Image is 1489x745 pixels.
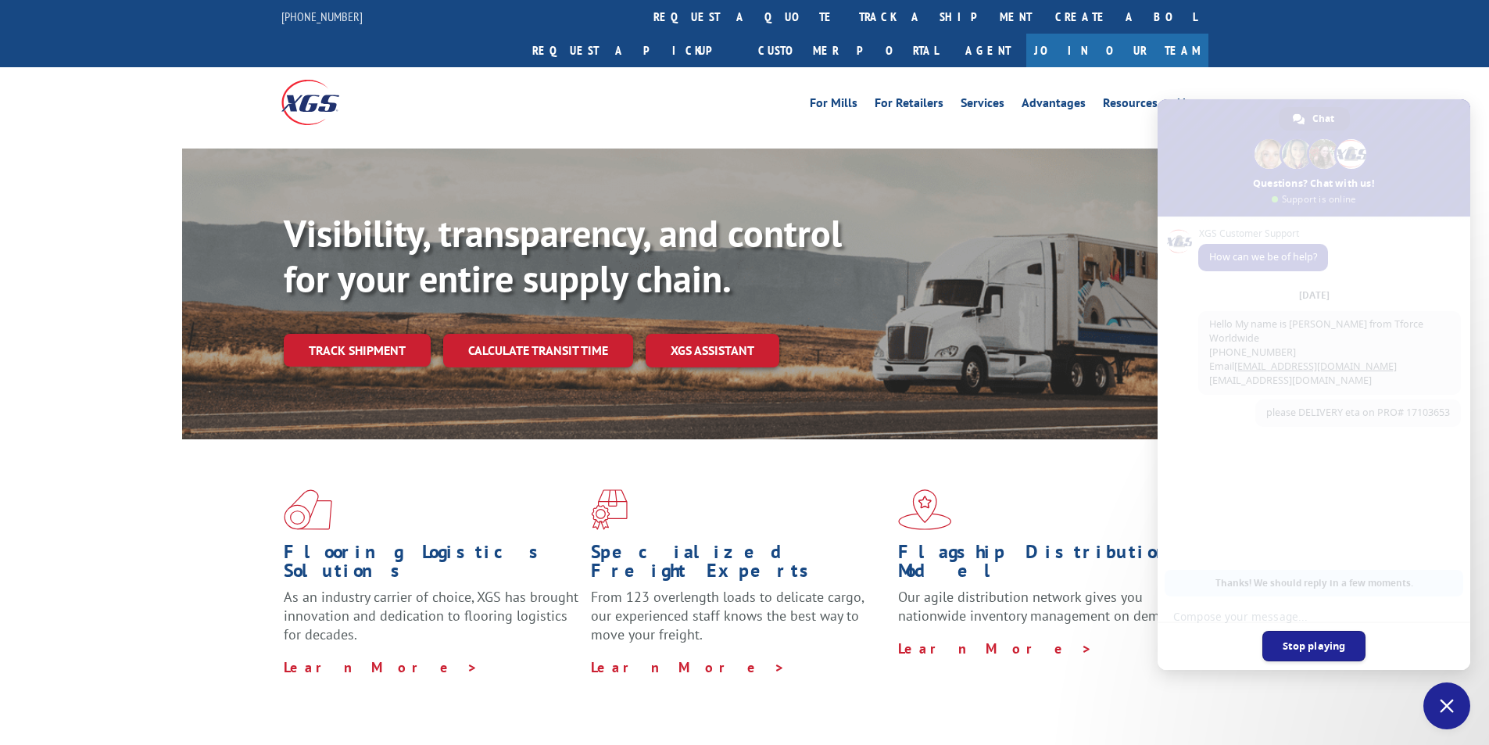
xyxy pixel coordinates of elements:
a: Request a pickup [521,34,746,67]
a: Close chat [1423,682,1470,729]
a: Learn More > [898,639,1093,657]
a: Agent [950,34,1026,67]
a: Resources [1103,97,1158,114]
a: Calculate transit time [443,334,633,367]
a: For Retailers [875,97,943,114]
a: Services [961,97,1004,114]
a: Join Our Team [1026,34,1208,67]
a: Stop playing [1262,631,1366,661]
img: xgs-icon-focused-on-flooring-red [591,489,628,530]
a: [PHONE_NUMBER] [281,9,363,24]
h1: Specialized Freight Experts [591,543,886,588]
a: About [1175,97,1208,114]
a: Track shipment [284,334,431,367]
img: xgs-icon-total-supply-chain-intelligence-red [284,489,332,530]
a: Customer Portal [746,34,950,67]
span: Our agile distribution network gives you nationwide inventory management on demand. [898,588,1186,625]
h1: Flooring Logistics Solutions [284,543,579,588]
a: Learn More > [284,658,478,676]
a: Advantages [1022,97,1086,114]
h1: Flagship Distribution Model [898,543,1194,588]
a: XGS ASSISTANT [646,334,779,367]
p: From 123 overlength loads to delicate cargo, our experienced staff knows the best way to move you... [591,588,886,657]
a: For Mills [810,97,857,114]
b: Visibility, transparency, and control for your entire supply chain. [284,209,842,303]
img: xgs-icon-flagship-distribution-model-red [898,489,952,530]
a: Learn More > [591,658,786,676]
span: As an industry carrier of choice, XGS has brought innovation and dedication to flooring logistics... [284,588,578,643]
